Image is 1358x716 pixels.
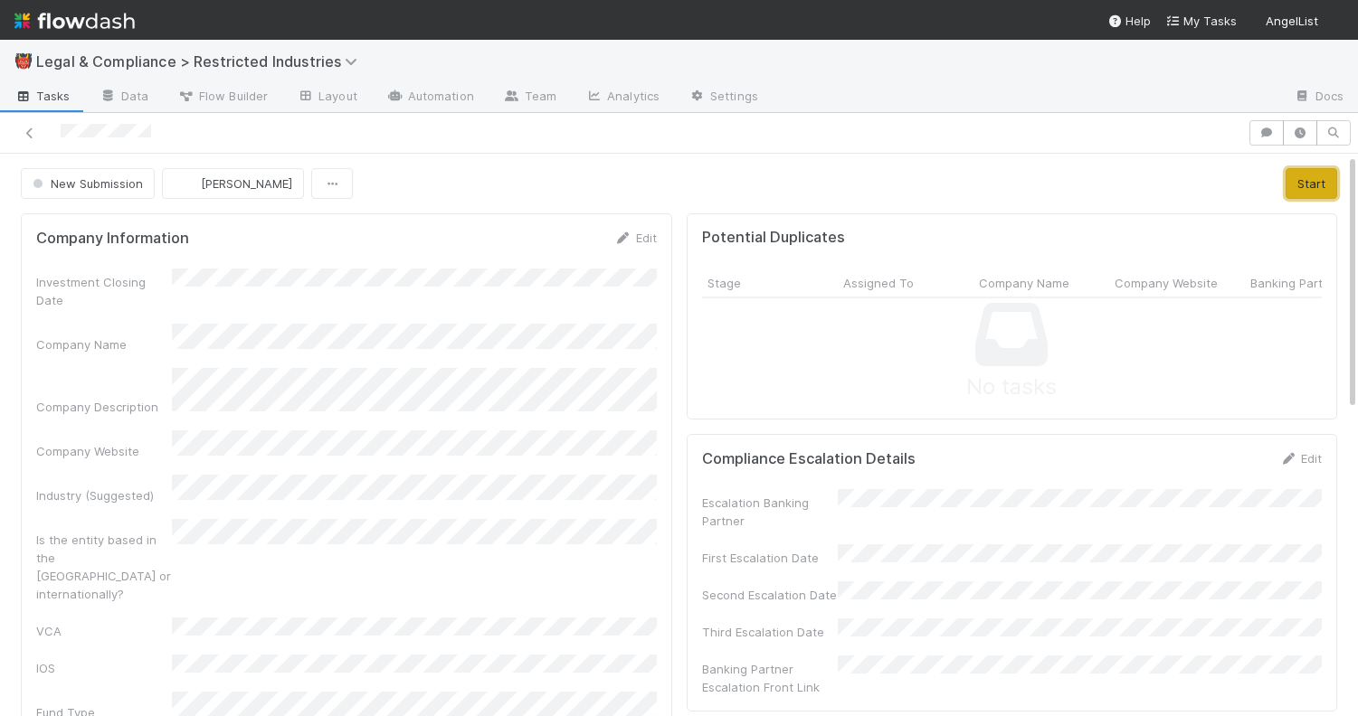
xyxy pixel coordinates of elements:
img: avatar_c545aa83-7101-4841-8775-afeaaa9cc762.png [177,174,195,193]
span: 👹 [14,53,33,69]
span: Company Name [979,274,1069,292]
div: Is the entity based in the [GEOGRAPHIC_DATA] or internationally? [36,531,172,603]
span: My Tasks [1165,14,1237,28]
span: Legal & Compliance > Restricted Industries [36,52,366,71]
img: avatar_c545aa83-7101-4841-8775-afeaaa9cc762.png [1325,13,1344,31]
span: [PERSON_NAME] [201,176,292,191]
a: Analytics [571,83,674,112]
span: Tasks [14,87,71,105]
div: Second Escalation Date [702,586,838,604]
span: Stage [707,274,741,292]
div: VCA [36,622,172,640]
div: Banking Partner Escalation Front Link [702,660,838,696]
a: Docs [1279,83,1358,112]
div: Company Description [36,398,172,416]
span: AngelList [1266,14,1318,28]
a: Team [489,83,571,112]
a: Edit [1279,451,1322,466]
div: Help [1107,12,1151,30]
div: Investment Closing Date [36,273,172,309]
a: Automation [372,83,489,112]
div: Company Website [36,442,172,460]
h5: Company Information [36,230,189,248]
span: No tasks [966,371,1057,404]
a: Flow Builder [163,83,282,112]
div: Industry (Suggested) [36,486,172,504]
div: First Escalation Date [702,549,838,567]
img: logo-inverted-e16ddd16eac7371096b0.svg [14,5,135,36]
a: Layout [282,83,372,112]
div: Company Name [36,335,172,353]
div: Third Escalation Date [702,623,838,641]
a: Data [85,83,163,112]
div: IOS [36,659,172,677]
span: Assigned To [843,274,914,292]
span: New Submission [29,176,143,191]
a: Settings [674,83,773,112]
span: Flow Builder [177,87,268,105]
button: [PERSON_NAME] [162,168,304,199]
button: New Submission [21,168,155,199]
button: Start [1286,168,1337,199]
h5: Compliance Escalation Details [702,450,916,468]
a: Edit [614,231,657,245]
span: Company Website [1115,274,1218,292]
div: Escalation Banking Partner [702,494,838,530]
h5: Potential Duplicates [702,229,845,247]
a: My Tasks [1165,12,1237,30]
